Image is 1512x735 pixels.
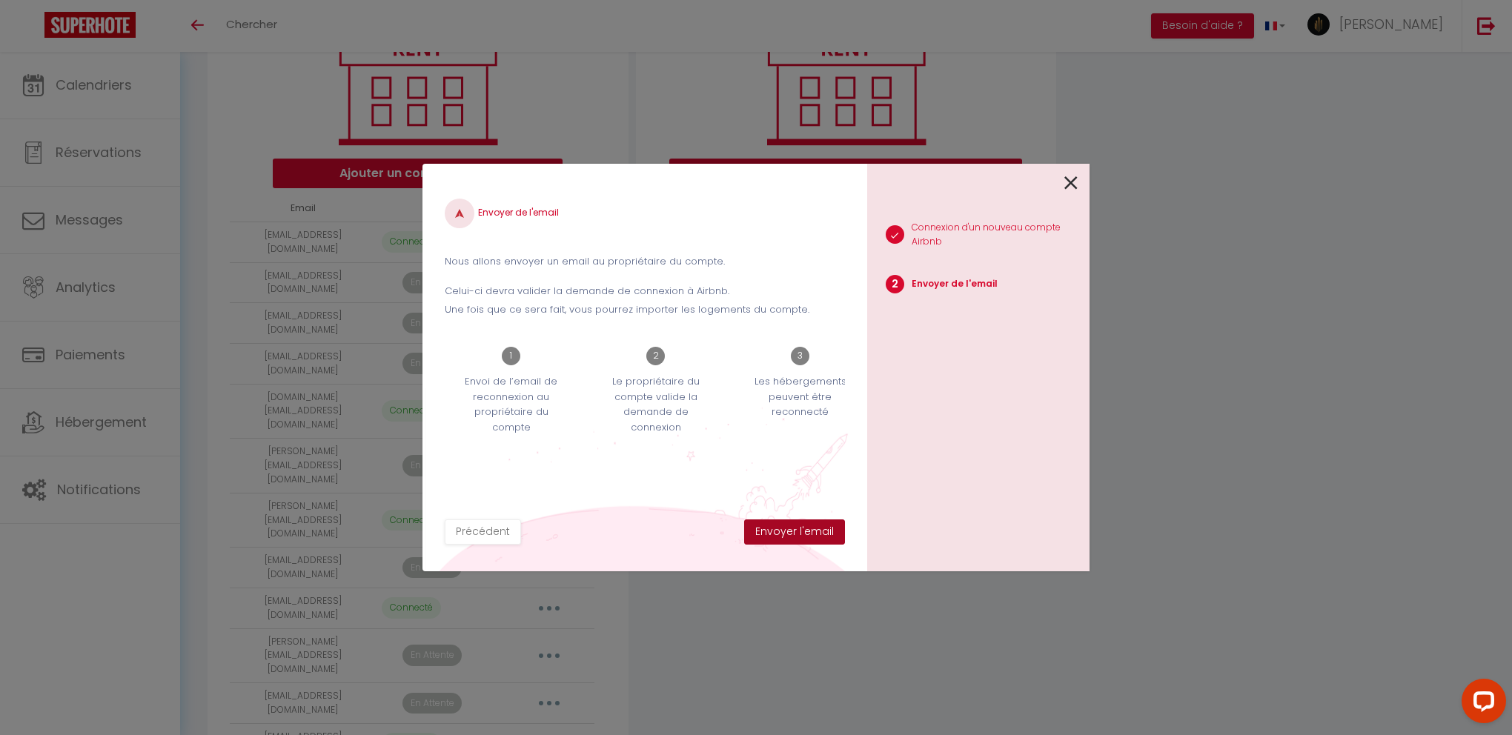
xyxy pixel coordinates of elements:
button: Précédent [445,519,521,545]
p: Connexion d'un nouveau compte Airbnb [912,221,1090,249]
p: Envoi de l’email de reconnexion au propriétaire du compte [454,374,568,435]
p: Une fois que ce sera fait, vous pourrez importer les logements du compte. [445,302,845,317]
iframe: LiveChat chat widget [1450,673,1512,735]
p: Le propriétaire du compte valide la demande de connexion [599,374,713,435]
h4: Envoyer de l'email [445,199,845,228]
span: 3 [791,347,809,365]
p: Envoyer de l'email [912,277,998,291]
span: 1 [502,347,520,365]
p: Les hébergements peuvent être reconnecté [743,374,858,419]
span: 2 [886,275,904,293]
p: Celui-ci devra valider la demande de connexion à Airbnb. [445,284,845,299]
button: Envoyer l'email [744,519,845,545]
p: Nous allons envoyer un email au propriétaire du compte. [445,254,845,269]
span: 2 [646,347,665,365]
